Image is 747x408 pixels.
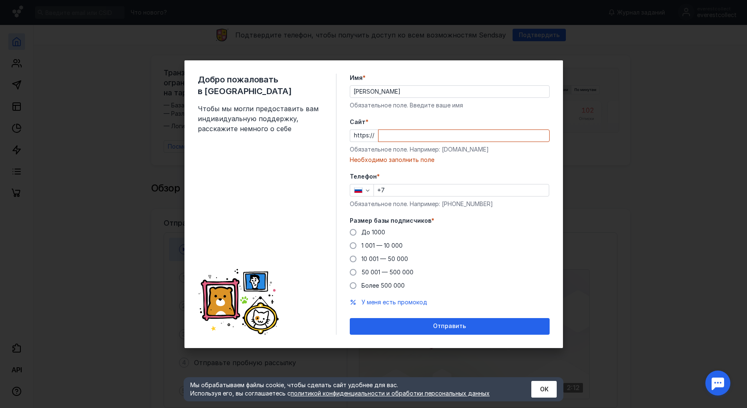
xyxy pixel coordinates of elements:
button: Отправить [350,318,550,335]
button: ОК [531,381,557,398]
div: Обязательное поле. Например: [PHONE_NUMBER] [350,200,550,208]
button: У меня есть промокод [361,298,427,306]
span: Cайт [350,118,366,126]
span: У меня есть промокод [361,299,427,306]
span: Размер базы подписчиков [350,216,431,225]
span: 1 001 — 10 000 [361,242,403,249]
div: Обязательное поле. Введите ваше имя [350,101,550,109]
span: Чтобы мы могли предоставить вам индивидуальную поддержку, расскажите немного о себе [198,104,323,134]
span: До 1000 [361,229,385,236]
div: Обязательное поле. Например: [DOMAIN_NAME] [350,145,550,154]
div: Мы обрабатываем файлы cookie, чтобы сделать сайт удобнее для вас. Используя его, вы соглашаетесь c [190,381,511,398]
span: Отправить [433,323,466,330]
span: Более 500 000 [361,282,405,289]
div: Необходимо заполнить поле [350,156,550,164]
span: Телефон [350,172,377,181]
span: 50 001 — 500 000 [361,269,413,276]
a: политикой конфиденциальности и обработки персональных данных [291,390,490,397]
span: Добро пожаловать в [GEOGRAPHIC_DATA] [198,74,323,97]
span: Имя [350,74,363,82]
span: 10 001 — 50 000 [361,255,408,262]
